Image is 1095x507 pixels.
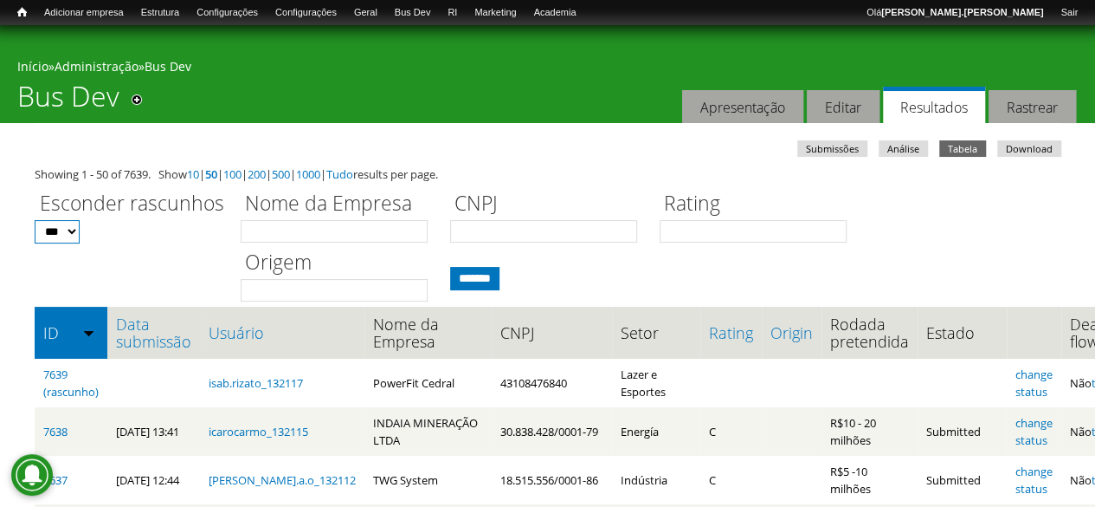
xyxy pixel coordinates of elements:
[364,456,492,504] td: TWG System
[364,407,492,456] td: INDAIA MINERAÇÃO LTDA
[612,359,700,407] td: Lazer e Esportes
[821,456,918,504] td: R$5 -10 milhões
[700,456,762,504] td: C
[682,90,803,124] a: Apresentação
[700,407,762,456] td: C
[881,7,1043,17] strong: [PERSON_NAME].[PERSON_NAME]
[55,58,138,75] a: Administração
[241,189,439,220] label: Nome da Empresa
[107,456,200,504] td: [DATE] 12:44
[492,307,612,359] th: CNPJ
[883,87,985,124] a: Resultados
[918,307,1007,359] th: Estado
[187,166,199,182] a: 10
[364,359,492,407] td: PowerFit Cedral
[9,4,35,21] a: Início
[612,456,700,504] td: Indústria
[858,4,1052,22] a: Olá[PERSON_NAME].[PERSON_NAME]
[821,407,918,456] td: R$10 - 20 milhões
[612,307,700,359] th: Setor
[116,315,191,350] a: Data submissão
[492,456,612,504] td: 18.515.556/0001-86
[43,424,68,439] a: 7638
[660,189,858,220] label: Rating
[17,58,1078,80] div: » »
[209,324,356,341] a: Usuário
[879,140,928,157] a: Análise
[364,307,492,359] th: Nome da Empresa
[107,407,200,456] td: [DATE] 13:41
[267,4,345,22] a: Configurações
[145,58,191,75] a: Bus Dev
[1052,4,1086,22] a: Sair
[989,90,1076,124] a: Rastrear
[1015,464,1053,497] a: change status
[770,324,813,341] a: Origin
[35,189,229,220] label: Esconder rascunhos
[248,166,266,182] a: 200
[43,324,99,341] a: ID
[241,248,439,279] label: Origem
[492,359,612,407] td: 43108476840
[918,407,1007,456] td: Submitted
[386,4,440,22] a: Bus Dev
[17,58,48,75] a: Início
[209,375,303,391] a: isab.rizato_132117
[35,166,1060,183] div: Showing 1 - 50 of 7639. Show | | | | | | results per page.
[797,140,867,157] a: Submissões
[296,166,320,182] a: 1000
[272,166,290,182] a: 500
[1015,415,1053,448] a: change status
[83,327,94,338] img: ordem crescente
[612,407,700,456] td: Energía
[209,424,308,439] a: icarocarmo_132115
[17,80,119,123] h1: Bus Dev
[525,4,584,22] a: Academia
[209,472,356,488] a: [PERSON_NAME].a.o_132112
[821,307,918,359] th: Rodada pretendida
[450,189,648,220] label: CNPJ
[1015,367,1053,400] a: change status
[188,4,267,22] a: Configurações
[918,456,1007,504] td: Submitted
[17,6,27,18] span: Início
[345,4,386,22] a: Geral
[43,367,99,400] a: 7639 (rascunho)
[709,324,753,341] a: Rating
[132,4,189,22] a: Estrutura
[205,166,217,182] a: 50
[492,407,612,456] td: 30.838.428/0001-79
[326,166,353,182] a: Tudo
[35,4,132,22] a: Adicionar empresa
[439,4,466,22] a: RI
[43,472,68,488] a: 7637
[223,166,242,182] a: 100
[939,140,986,157] a: Tabela
[997,140,1061,157] a: Download
[466,4,525,22] a: Marketing
[807,90,879,124] a: Editar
